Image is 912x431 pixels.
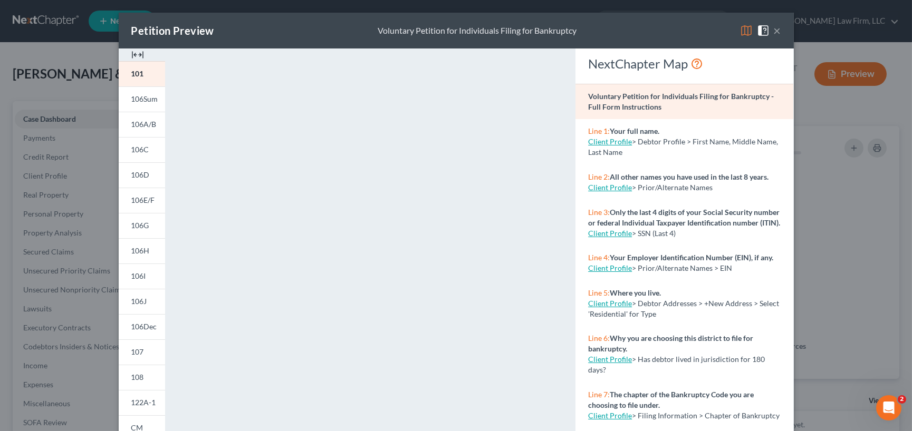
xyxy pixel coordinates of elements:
span: 2 [898,395,906,404]
a: 108 [119,365,165,390]
a: 106J [119,289,165,314]
a: 106Sum [119,86,165,112]
span: Line 2: [588,172,610,181]
span: 106I [131,271,146,280]
strong: Your full name. [610,126,659,135]
strong: Voluntary Petition for Individuals Filing for Bankruptcy - Full Form Instructions [588,92,774,111]
a: 106D [119,162,165,188]
a: 106A/B [119,112,165,137]
span: 101 [131,69,144,78]
span: Line 7: [588,390,610,399]
span: Line 1: [588,126,610,135]
div: Voluntary Petition for Individuals Filing for Bankruptcy [378,25,577,37]
a: 106C [119,137,165,162]
strong: Why you are choosing this district to file for bankruptcy. [588,334,753,353]
span: 106E/F [131,195,155,204]
span: 108 [131,373,144,381]
span: Line 6: [588,334,610,342]
strong: The chapter of the Bankruptcy Code you are choosing to file under. [588,390,754,409]
div: Petition Preview [131,23,214,38]
a: 106I [119,263,165,289]
a: 106G [119,213,165,238]
img: expand-e0f6d898513216a626fdd78e52531dac95497ffd26381d4c15ee2fc46db09dca.svg [131,48,144,61]
strong: All other names you have used in the last 8 years. [610,172,769,181]
a: Client Profile [588,411,632,420]
span: > Filing Information > Chapter of Bankruptcy [632,411,780,420]
a: Client Profile [588,183,632,192]
a: Client Profile [588,229,632,238]
span: > Debtor Profile > First Name, Middle Name, Last Name [588,137,778,156]
strong: Only the last 4 digits of your Social Security number or federal Individual Taxpayer Identificati... [588,208,780,227]
span: 106Dec [131,322,157,331]
span: 106C [131,145,149,154]
span: > Debtor Addresses > +New Address > Select 'Residential' for Type [588,299,779,318]
a: 107 [119,339,165,365]
a: 106H [119,238,165,263]
a: Client Profile [588,299,632,308]
a: 106Dec [119,314,165,339]
span: Line 5: [588,288,610,297]
span: 122A-1 [131,398,156,407]
span: 106A/B [131,120,157,129]
a: 122A-1 [119,390,165,415]
span: > SSN (Last 4) [632,229,676,238]
span: 107 [131,347,144,356]
span: 106Sum [131,94,158,103]
span: > Has debtor lived in jurisdiction for 180 days? [588,355,765,374]
a: Client Profile [588,137,632,146]
img: help-close-5ba153eb36485ed6c1ea00a893f15db1cb9b99d6cae46e1a8edb6c62d00a1a76.svg [757,24,770,37]
span: Line 3: [588,208,610,217]
span: > Prior/Alternate Names [632,183,713,192]
span: Line 4: [588,253,610,262]
a: 101 [119,61,165,86]
a: Client Profile [588,355,632,364]
span: 106H [131,246,150,255]
strong: Your Employer Identification Number (EIN), if any. [610,253,773,262]
img: map-eea8200ae884c6f1103ae1953ef3d486a96c86aabb227e865a55264e3737af1f.svg [740,24,753,37]
span: > Prior/Alternate Names > EIN [632,263,732,272]
iframe: Intercom live chat [876,395,901,420]
a: Client Profile [588,263,632,272]
strong: Where you live. [610,288,661,297]
button: × [774,24,781,37]
div: NextChapter Map [588,55,781,72]
a: 106E/F [119,188,165,213]
span: 106J [131,297,147,306]
span: 106G [131,221,149,230]
span: 106D [131,170,150,179]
